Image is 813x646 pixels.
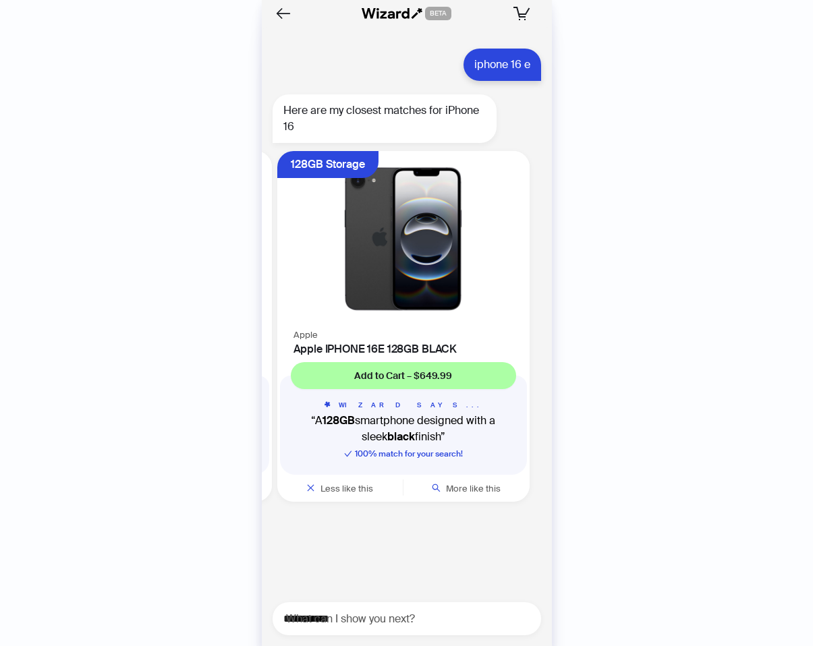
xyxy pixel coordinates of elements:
div: 128GB Storage [291,151,365,178]
span: close [306,483,315,492]
b: black [387,430,415,444]
span: Add to Cart – $649.99 [354,370,452,382]
h5: WIZARD SAYS... [291,400,516,410]
span: More like this [446,483,501,494]
span: search [432,483,441,492]
span: check [344,450,352,458]
button: Add to Cart – $649.99 [291,362,516,389]
div: iphone 16 e [464,49,541,81]
span: 100 % match for your search! [344,448,463,459]
button: Back [273,3,294,24]
span: BETA [425,7,451,20]
q: A smartphone designed with a sleek finish [291,413,516,445]
span: Apple [293,329,318,341]
img: Apple IPHONE 16E 128GB BLACK [285,159,522,318]
h4: Apple IPHONE 16E 128GB BLACK [293,343,513,355]
div: Here are my closest matches for iPhone 16 [273,94,497,143]
b: 128GB [323,413,355,428]
span: Less like this [320,483,373,494]
button: More like this [403,475,530,502]
button: Less like this [277,475,403,502]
